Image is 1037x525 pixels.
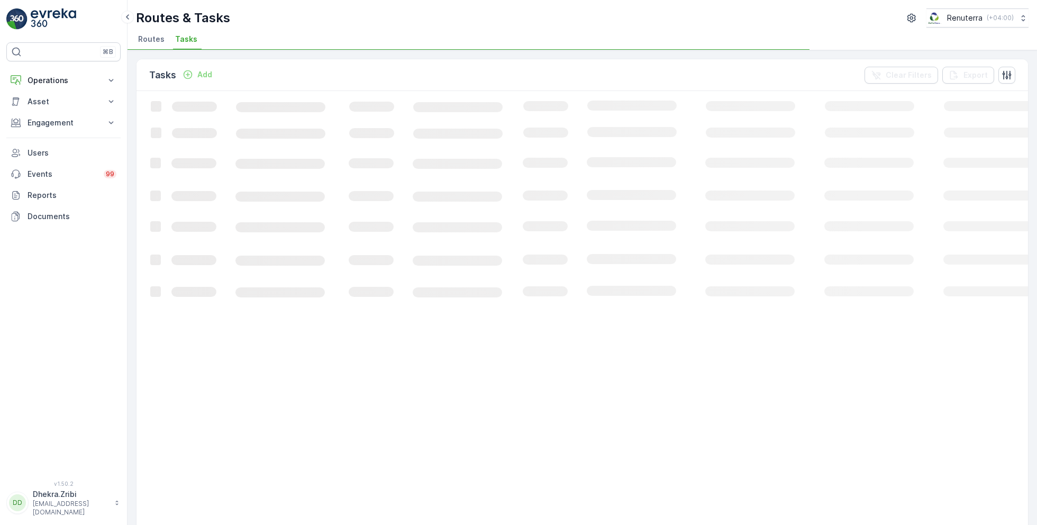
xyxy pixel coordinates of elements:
p: Renuterra [947,13,983,23]
a: Documents [6,206,121,227]
p: Add [197,69,212,80]
p: Clear Filters [886,70,932,80]
p: Engagement [28,117,99,128]
div: DD [9,494,26,511]
p: ( +04:00 ) [987,14,1014,22]
button: Operations [6,70,121,91]
img: logo [6,8,28,30]
p: Reports [28,190,116,201]
p: [EMAIL_ADDRESS][DOMAIN_NAME] [33,500,109,517]
button: Asset [6,91,121,112]
a: Users [6,142,121,164]
img: logo_light-DOdMpM7g.png [31,8,76,30]
button: Clear Filters [865,67,938,84]
p: Users [28,148,116,158]
p: Routes & Tasks [136,10,230,26]
img: Screenshot_2024-07-26_at_13.33.01.png [926,12,943,24]
button: Engagement [6,112,121,133]
p: Asset [28,96,99,107]
button: DDDhekra.Zribi[EMAIL_ADDRESS][DOMAIN_NAME] [6,489,121,517]
p: ⌘B [103,48,113,56]
p: Export [963,70,988,80]
button: Add [178,68,216,81]
span: v 1.50.2 [6,481,121,487]
p: Dhekra.Zribi [33,489,109,500]
a: Reports [6,185,121,206]
span: Routes [138,34,165,44]
p: Events [28,169,97,179]
p: Operations [28,75,99,86]
a: Events99 [6,164,121,185]
span: Tasks [175,34,197,44]
button: Export [942,67,994,84]
button: Renuterra(+04:00) [926,8,1029,28]
p: Documents [28,211,116,222]
p: Tasks [149,68,176,83]
p: 99 [106,170,114,178]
